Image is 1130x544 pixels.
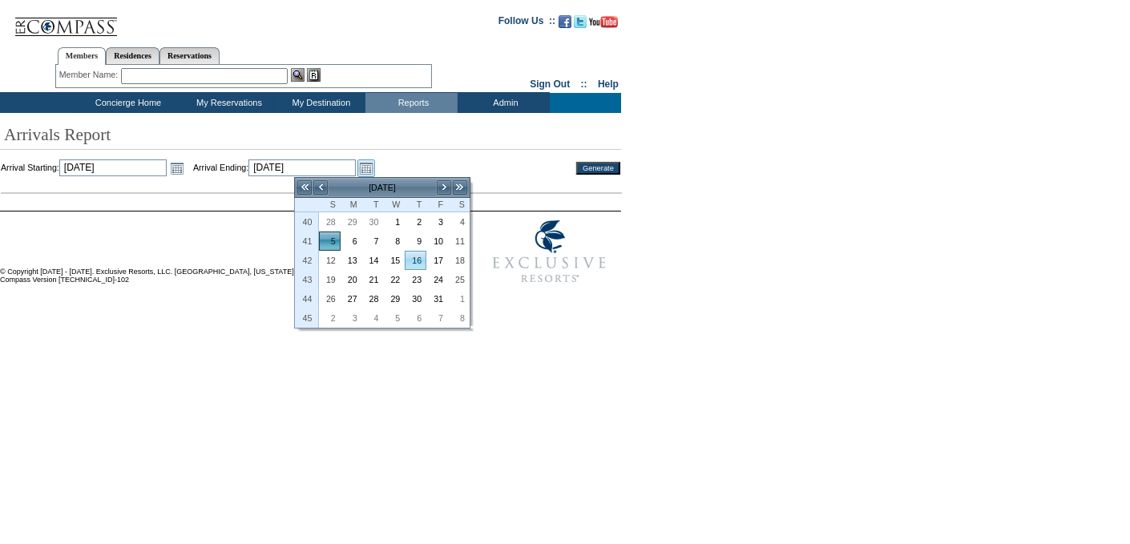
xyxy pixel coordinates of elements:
a: 1 [449,290,469,308]
img: Exclusive Resorts [478,212,621,292]
td: My Destination [273,93,365,113]
td: Arrival Starting: Arrival Ending: [1,159,555,177]
img: Reservations [307,68,321,82]
a: << [297,179,313,195]
td: Friday, October 03, 2025 [426,212,448,232]
img: Follow us on Twitter [574,15,587,28]
a: 2 [320,309,340,327]
td: Friday, October 24, 2025 [426,270,448,289]
td: Saturday, November 08, 2025 [448,308,470,328]
th: 45 [295,308,319,328]
td: Reports [365,93,458,113]
td: Thursday, November 06, 2025 [405,308,426,328]
th: 41 [295,232,319,251]
td: Thursday, October 02, 2025 [405,212,426,232]
td: Monday, October 20, 2025 [341,270,362,289]
img: Become our fan on Facebook [559,15,571,28]
td: Wednesday, October 15, 2025 [384,251,406,270]
a: 8 [449,309,469,327]
td: Monday, November 03, 2025 [341,308,362,328]
td: Friday, October 17, 2025 [426,251,448,270]
a: Subscribe to our YouTube Channel [589,20,618,30]
a: 24 [427,271,447,288]
a: 23 [406,271,426,288]
a: 18 [449,252,469,269]
th: 42 [295,251,319,270]
a: Follow us on Twitter [574,20,587,30]
td: Saturday, October 11, 2025 [448,232,470,251]
td: My Reservations [181,93,273,113]
th: Wednesday [384,198,406,212]
td: Sunday, October 12, 2025 [319,251,341,270]
td: Sunday, October 26, 2025 [319,289,341,308]
a: 29 [385,290,405,308]
td: Monday, September 29, 2025 [341,212,362,232]
a: 3 [427,213,447,231]
td: Sunday, November 02, 2025 [319,308,341,328]
td: Tuesday, October 14, 2025 [362,251,384,270]
a: Residences [106,47,159,64]
a: 20 [341,271,361,288]
td: Tuesday, November 04, 2025 [362,308,384,328]
a: Help [598,79,619,90]
td: Saturday, October 25, 2025 [448,270,470,289]
td: Concierge Home [71,93,181,113]
td: Wednesday, November 05, 2025 [384,308,406,328]
a: 29 [341,213,361,231]
td: Saturday, October 04, 2025 [448,212,470,232]
a: 31 [427,290,447,308]
a: 28 [320,213,340,231]
a: 9 [406,232,426,250]
a: 14 [363,252,383,269]
a: 4 [363,309,383,327]
a: 10 [427,232,447,250]
td: Friday, October 31, 2025 [426,289,448,308]
a: 13 [341,252,361,269]
a: 28 [363,290,383,308]
a: 5 [320,232,340,250]
th: Saturday [448,198,470,212]
td: Monday, October 06, 2025 [341,232,362,251]
td: Monday, October 13, 2025 [341,251,362,270]
th: Tuesday [362,198,384,212]
a: 6 [406,309,426,327]
a: Open the calendar popup. [168,159,186,177]
a: 2 [406,213,426,231]
a: > [436,179,452,195]
th: Thursday [405,198,426,212]
a: 19 [320,271,340,288]
a: 1 [385,213,405,231]
td: Friday, November 07, 2025 [426,308,448,328]
td: Saturday, October 18, 2025 [448,251,470,270]
td: Friday, October 10, 2025 [426,232,448,251]
td: Thursday, October 09, 2025 [405,232,426,251]
a: < [313,179,329,195]
a: 30 [406,290,426,308]
td: Tuesday, October 21, 2025 [362,270,384,289]
td: Wednesday, October 08, 2025 [384,232,406,251]
a: 16 [406,252,426,269]
td: Saturday, November 01, 2025 [448,289,470,308]
td: Admin [458,93,550,113]
img: View [291,68,305,82]
a: 3 [341,309,361,327]
a: Members [58,47,107,65]
a: 21 [363,271,383,288]
td: Tuesday, October 07, 2025 [362,232,384,251]
a: 30 [363,213,383,231]
a: 5 [385,309,405,327]
td: Thursday, October 23, 2025 [405,270,426,289]
a: 26 [320,290,340,308]
td: Tuesday, September 30, 2025 [362,212,384,232]
a: 11 [449,232,469,250]
a: 15 [385,252,405,269]
img: Compass Home [14,4,118,37]
td: Monday, October 27, 2025 [341,289,362,308]
th: Sunday [319,198,341,212]
a: Open the calendar popup. [357,159,375,177]
td: Sunday, September 28, 2025 [319,212,341,232]
input: Generate [576,162,620,175]
a: 7 [363,232,383,250]
a: 27 [341,290,361,308]
a: 12 [320,252,340,269]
